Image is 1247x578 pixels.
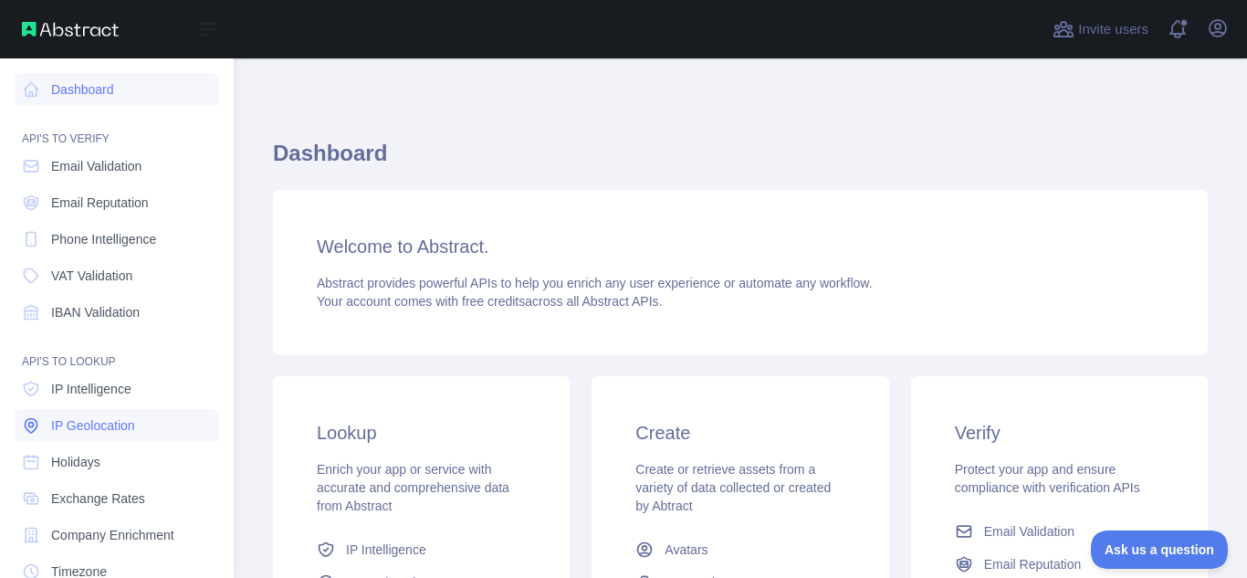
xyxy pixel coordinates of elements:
[948,515,1171,548] a: Email Validation
[635,420,844,446] h3: Create
[15,409,219,442] a: IP Geolocation
[317,276,873,290] span: Abstract provides powerful APIs to help you enrich any user experience or automate any workflow.
[273,139,1208,183] h1: Dashboard
[22,22,119,37] img: Abstract API
[15,186,219,219] a: Email Reputation
[51,230,156,248] span: Phone Intelligence
[317,420,526,446] h3: Lookup
[15,519,219,552] a: Company Enrichment
[309,533,533,566] a: IP Intelligence
[15,150,219,183] a: Email Validation
[955,420,1164,446] h3: Verify
[635,462,831,513] span: Create or retrieve assets from a variety of data collected or created by Abtract
[317,294,662,309] span: Your account comes with across all Abstract APIs.
[51,303,140,321] span: IBAN Validation
[1078,19,1148,40] span: Invite users
[51,489,145,508] span: Exchange Rates
[984,522,1074,541] span: Email Validation
[15,373,219,405] a: IP Intelligence
[665,541,707,559] span: Avatars
[51,416,135,435] span: IP Geolocation
[51,526,174,544] span: Company Enrichment
[51,194,149,212] span: Email Reputation
[628,533,852,566] a: Avatars
[984,555,1082,573] span: Email Reputation
[317,234,1164,259] h3: Welcome to Abstract.
[15,332,219,369] div: API'S TO LOOKUP
[1091,531,1229,569] iframe: Toggle Customer Support
[51,453,100,471] span: Holidays
[462,294,525,309] span: free credits
[51,267,132,285] span: VAT Validation
[51,380,131,398] span: IP Intelligence
[1049,15,1152,44] button: Invite users
[317,462,509,513] span: Enrich your app or service with accurate and comprehensive data from Abstract
[15,223,219,256] a: Phone Intelligence
[15,296,219,329] a: IBAN Validation
[346,541,426,559] span: IP Intelligence
[15,446,219,478] a: Holidays
[15,110,219,146] div: API'S TO VERIFY
[15,259,219,292] a: VAT Validation
[15,73,219,106] a: Dashboard
[51,157,141,175] span: Email Validation
[955,462,1140,495] span: Protect your app and ensure compliance with verification APIs
[15,482,219,515] a: Exchange Rates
